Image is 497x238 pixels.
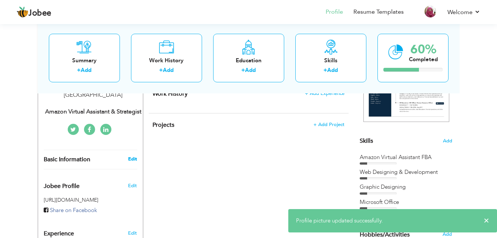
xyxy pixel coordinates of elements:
a: Edit [128,230,137,237]
span: Edit [128,182,137,189]
span: + Add Project [313,122,345,127]
div: Microsoft Office [360,198,452,206]
div: Education [219,56,278,64]
div: Amazon Virtual Assistant FBA [360,153,452,161]
span: Jobee [28,9,51,17]
span: Profile picture updated successfully. [296,217,383,224]
label: + [241,66,245,74]
img: jobee.io [17,6,28,18]
span: Skills [360,137,373,145]
label: + [323,66,327,74]
label: + [159,66,163,74]
h5: [URL][DOMAIN_NAME] [44,197,137,203]
a: Add [245,66,256,74]
a: Resume Templates [353,8,404,16]
div: Skills [301,56,360,64]
div: Completed [409,55,438,63]
div: Graphic Designing [360,183,452,191]
a: Jobee [17,6,51,18]
div: amazon virtual assistant & Strategist [44,108,143,116]
img: Profile Img [424,6,436,17]
label: + [77,66,81,74]
a: Welcome [447,8,480,17]
a: Edit [128,156,137,162]
a: Add [327,66,338,74]
a: Add [81,66,91,74]
span: Add [443,231,452,238]
span: × [484,217,489,224]
span: Add [443,138,452,145]
div: 60% [409,43,438,55]
span: Experience [44,231,74,237]
span: Work History [152,90,188,98]
div: Summary [55,56,114,64]
span: Basic Information [44,156,90,163]
a: Profile [326,8,343,16]
span: Jobee Profile [44,183,80,190]
div: Enhance your career by creating a custom URL for your Jobee public profile. [38,175,143,194]
span: Share on Facebook [50,206,97,214]
div: Work History [137,56,196,64]
h4: This helps to highlight the project, tools and skills you have worked on. [152,121,344,129]
div: Web Designing & Development [360,168,452,176]
a: Add [163,66,174,74]
span: + Add Experience [305,91,345,96]
h4: This helps to show the companies you have worked for. [152,90,344,97]
span: Projects [152,121,174,129]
